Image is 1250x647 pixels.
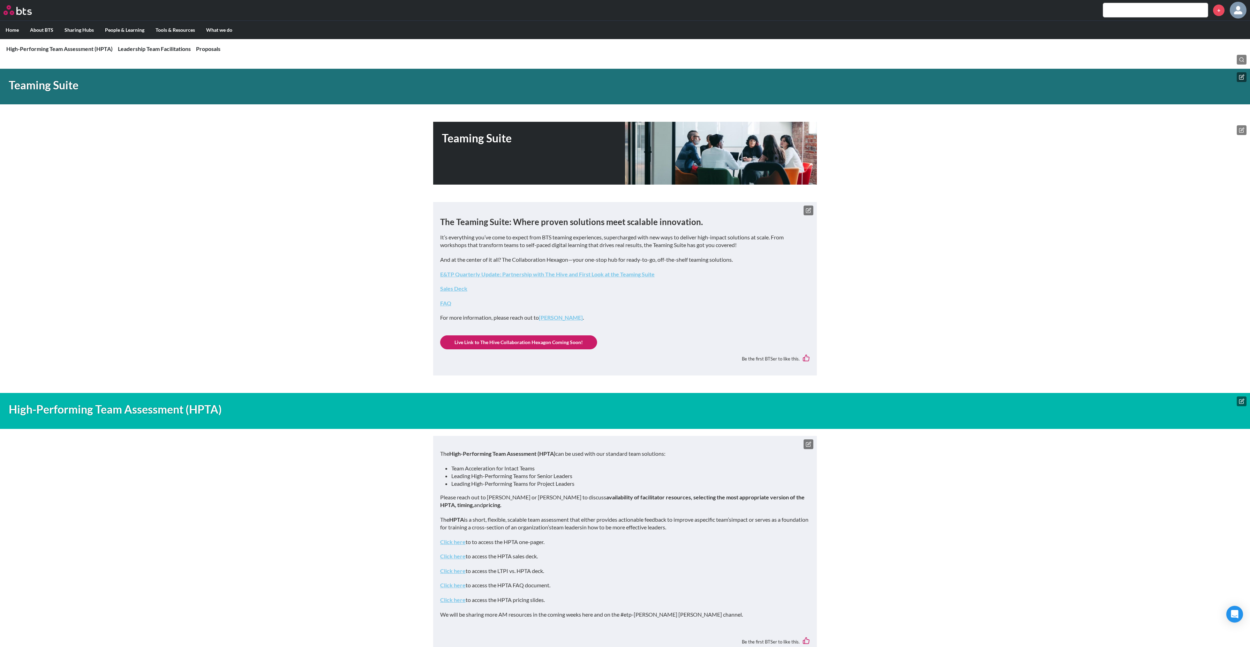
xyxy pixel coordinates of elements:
a: High-Performing Team Assessment (HPTA) [6,45,113,52]
label: What we do [201,21,238,39]
img: BTS Logo [3,5,32,15]
a: Click here [440,567,466,574]
a: Click here [440,596,466,603]
a: Click here [440,538,466,545]
strong: HPTA [449,516,464,523]
a: Go home [3,5,45,15]
li: Team Acceleration for Intact Teams [451,464,804,472]
p: to access the HPTA sales deck. [440,552,810,560]
p: We will be sharing more AM resources in the coming weeks here and on the #etp-[PERSON_NAME] [PERS... [440,611,810,618]
a: Proposals [196,45,220,52]
a: [PERSON_NAME] [539,314,583,321]
label: Sharing Hubs [59,21,99,39]
div: Be the first BTSer to like this. [440,349,810,369]
button: Edit hero [1237,396,1247,406]
li: Leading High-Performing Teams for Senior Leaders [451,472,804,480]
a: Click here [440,582,466,588]
p: It’s everything you’ve come to expect from BTS teaming experiences, supercharged with new ways to... [440,233,810,249]
a: Click here [440,553,466,559]
a: Sales Deck [440,285,467,292]
p: The can be used with our standard team solutions: [440,450,810,458]
strong: pricing. [483,501,502,508]
label: People & Learning [99,21,150,39]
strong: availability of facilitator resources, selecting the most appropriate version of the HPTA, timing, [440,494,805,508]
a: FAQ [440,300,451,306]
a: Leadership Team Facilitations [118,45,191,52]
strong: High-Performing Team Assessment (HPTA) [449,450,556,457]
a: Profile [1230,2,1247,18]
p: And at the center of it all? The Collaboration Hexagon—your one-stop hub for ready-to-go, off-the... [440,256,810,263]
button: Edit text box [804,439,813,449]
a: Live Link to The Hive Collaboration Hexagon Coming Soon! [440,335,597,349]
button: Edit text box [804,206,813,215]
p: to access the HPTA pricing slides. [440,596,810,604]
p: to access the HPTA FAQ document. [440,581,810,589]
h1: High-Performing Team Assessment (HPTA) [9,402,872,417]
div: Open Intercom Messenger [1226,606,1243,623]
p: to to access the HPTA one-pager. [440,538,810,546]
button: Edit hero [1237,125,1247,135]
h1: Teaming Suite [442,131,625,146]
strong: The Teaming Suite: Where proven solutions meet scalable innovation. [440,217,703,227]
img: Jenna Cuevas [1230,2,1247,18]
label: About BTS [24,21,59,39]
a: + [1213,5,1225,16]
em: specific team’s [697,516,731,523]
em: team leaders [551,524,582,530]
button: Edit hero [1237,72,1247,82]
p: For more information, please reach out to . [440,314,810,321]
h1: Teaming Suite [9,77,872,93]
li: Leading High-Performing Teams for Project Leaders [451,480,804,488]
p: The is a short, flexible, scalable team assessment that either provides actionable feedback to im... [440,516,810,531]
p: to access the LTPI vs. HPTA deck. [440,567,810,575]
a: E&TP Quarterly Update: Partnership with The Hive and First Look at the Teaming Suite [440,271,655,277]
p: Please reach out to [PERSON_NAME] or [PERSON_NAME] to discuss and [440,493,810,509]
label: Tools & Resources [150,21,201,39]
